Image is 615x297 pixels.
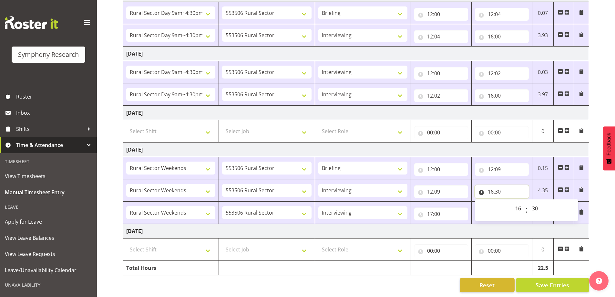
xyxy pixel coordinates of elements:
td: 0 [532,239,554,261]
span: Time & Attendance [16,140,84,150]
input: Click to select... [475,126,529,139]
button: Save Entries [516,278,589,292]
input: Click to select... [414,185,468,198]
span: Shifts [16,124,84,134]
td: 22.5 [532,261,554,275]
input: Click to select... [475,163,529,176]
span: View Leave Requests [5,249,92,259]
div: Leave [2,200,95,214]
td: 4.35 [532,179,554,202]
td: Total Hours [123,261,219,275]
input: Click to select... [414,89,468,102]
td: [DATE] [123,143,589,157]
button: Reset [460,278,515,292]
td: 0.03 [532,61,554,83]
span: Reset [479,281,495,289]
td: [DATE] [123,224,589,239]
div: Unavailability [2,278,95,292]
input: Click to select... [414,126,468,139]
a: View Timesheets [2,168,95,184]
td: 3.93 [532,24,554,47]
input: Click to select... [475,8,529,21]
a: Manual Timesheet Entry [2,184,95,200]
input: Click to select... [475,30,529,43]
span: Feedback [606,133,612,155]
span: Roster [16,92,94,101]
input: Click to select... [414,244,468,257]
span: View Timesheets [5,171,92,181]
input: Click to select... [414,8,468,21]
span: Leave/Unavailability Calendar [5,265,92,275]
input: Click to select... [475,89,529,102]
a: Leave/Unavailability Calendar [2,262,95,278]
span: : [525,202,528,218]
a: View Leave Balances [2,230,95,246]
span: Save Entries [536,281,569,289]
a: View Leave Requests [2,246,95,262]
td: 0.15 [532,157,554,179]
div: Timesheet [2,155,95,168]
span: View Leave Balances [5,233,92,243]
span: Apply for Leave [5,217,92,227]
input: Click to select... [475,185,529,198]
span: Manual Timesheet Entry [5,187,92,197]
td: [DATE] [123,106,589,120]
input: Click to select... [475,244,529,257]
input: Click to select... [414,207,468,220]
img: Rosterit website logo [5,16,58,29]
td: [DATE] [123,47,589,61]
span: Inbox [16,108,94,118]
input: Click to select... [414,30,468,43]
a: Apply for Leave [2,214,95,230]
button: Feedback - Show survey [603,126,615,170]
input: Click to select... [414,163,468,176]
td: 3.97 [532,83,554,106]
td: 0 [532,120,554,143]
img: help-xxl-2.png [596,278,602,284]
td: 0.07 [532,2,554,24]
div: Symphony Research [18,50,79,59]
input: Click to select... [475,67,529,80]
input: Click to select... [414,67,468,80]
